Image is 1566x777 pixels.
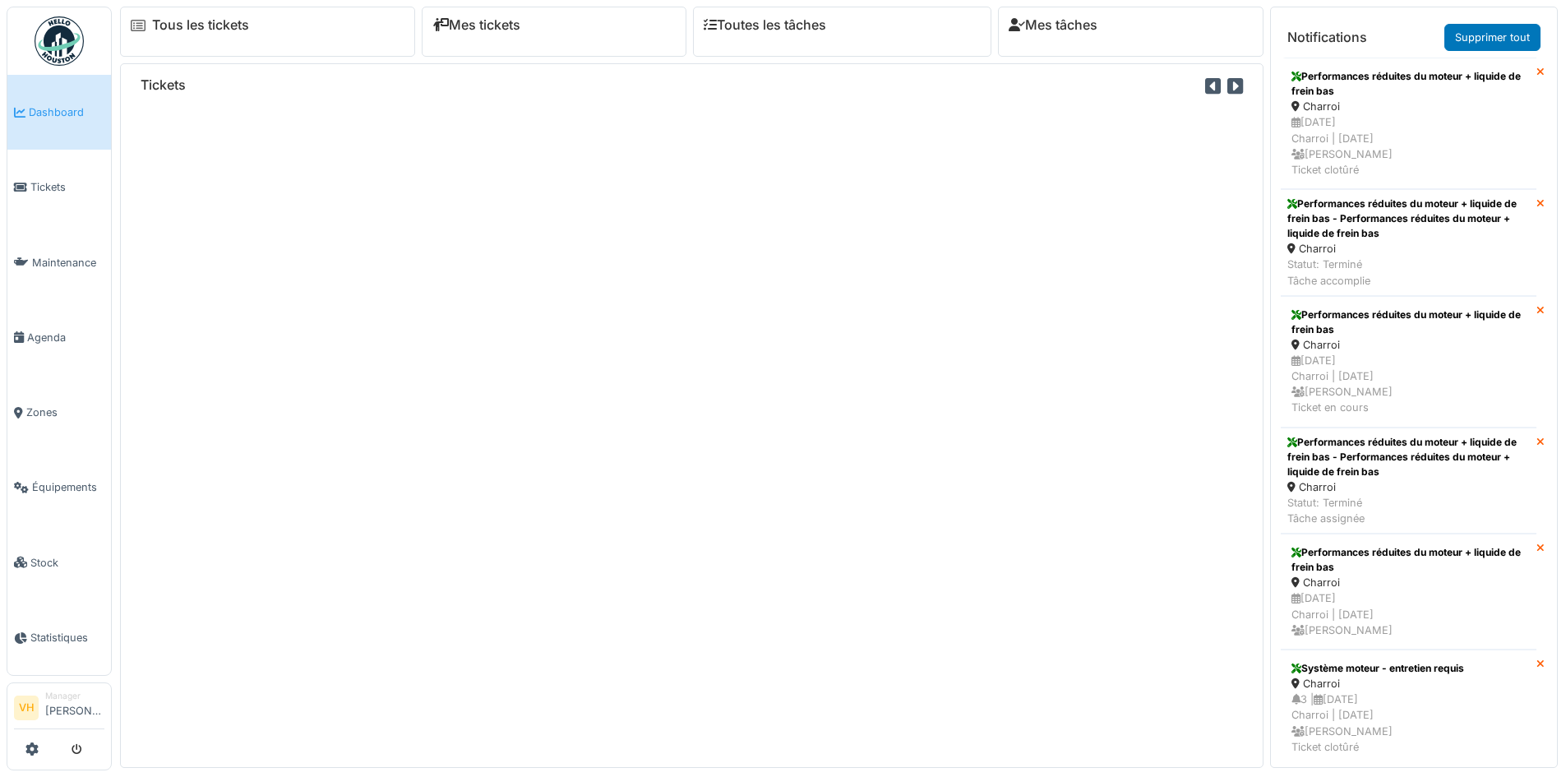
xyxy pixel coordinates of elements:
[1287,479,1530,495] div: Charroi
[1291,661,1526,676] div: Système moteur - entretien requis
[7,375,111,450] a: Zones
[1291,691,1526,755] div: 3 | [DATE] Charroi | [DATE] [PERSON_NAME] Ticket clotûré
[1291,69,1526,99] div: Performances réduites du moteur + liquide de frein bas
[7,525,111,600] a: Stock
[7,450,111,525] a: Équipements
[1291,308,1526,337] div: Performances réduites du moteur + liquide de frein bas
[7,300,111,375] a: Agenda
[14,696,39,720] li: VH
[27,330,104,345] span: Agenda
[1281,189,1536,296] a: Performances réduites du moteur + liquide de frein bas - Performances réduites du moteur + liquid...
[1287,197,1530,241] div: Performances réduites du moteur + liquide de frein bas - Performances réduites du moteur + liquid...
[1291,99,1526,114] div: Charroi
[7,600,111,675] a: Statistiques
[152,17,249,33] a: Tous les tickets
[704,17,826,33] a: Toutes les tâches
[32,255,104,271] span: Maintenance
[1291,590,1526,638] div: [DATE] Charroi | [DATE] [PERSON_NAME]
[141,77,186,93] h6: Tickets
[1009,17,1097,33] a: Mes tâches
[1287,241,1530,257] div: Charroi
[1287,30,1367,45] h6: Notifications
[1287,257,1530,288] div: Statut: Terminé Tâche accomplie
[1281,58,1536,189] a: Performances réduites du moteur + liquide de frein bas Charroi [DATE]Charroi | [DATE] [PERSON_NAM...
[1281,534,1536,650] a: Performances réduites du moteur + liquide de frein bas Charroi [DATE]Charroi | [DATE] [PERSON_NAME]
[1291,676,1526,691] div: Charroi
[30,555,104,571] span: Stock
[1291,575,1526,590] div: Charroi
[1291,114,1526,178] div: [DATE] Charroi | [DATE] [PERSON_NAME] Ticket clotûré
[1287,495,1530,526] div: Statut: Terminé Tâche assignée
[29,104,104,120] span: Dashboard
[7,75,111,150] a: Dashboard
[1281,296,1536,428] a: Performances réduites du moteur + liquide de frein bas Charroi [DATE]Charroi | [DATE] [PERSON_NAM...
[30,630,104,645] span: Statistiques
[7,225,111,300] a: Maintenance
[1291,337,1526,353] div: Charroi
[1291,545,1526,575] div: Performances réduites du moteur + liquide de frein bas
[26,405,104,420] span: Zones
[432,17,520,33] a: Mes tickets
[35,16,84,66] img: Badge_color-CXgf-gQk.svg
[7,150,111,224] a: Tickets
[32,479,104,495] span: Équipements
[45,690,104,702] div: Manager
[1281,428,1536,534] a: Performances réduites du moteur + liquide de frein bas - Performances réduites du moteur + liquid...
[30,179,104,195] span: Tickets
[1281,650,1536,766] a: Système moteur - entretien requis Charroi 3 |[DATE]Charroi | [DATE] [PERSON_NAME]Ticket clotûré
[14,690,104,729] a: VH Manager[PERSON_NAME]
[45,690,104,725] li: [PERSON_NAME]
[1287,435,1530,479] div: Performances réduites du moteur + liquide de frein bas - Performances réduites du moteur + liquid...
[1444,24,1541,51] a: Supprimer tout
[1291,353,1526,416] div: [DATE] Charroi | [DATE] [PERSON_NAME] Ticket en cours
